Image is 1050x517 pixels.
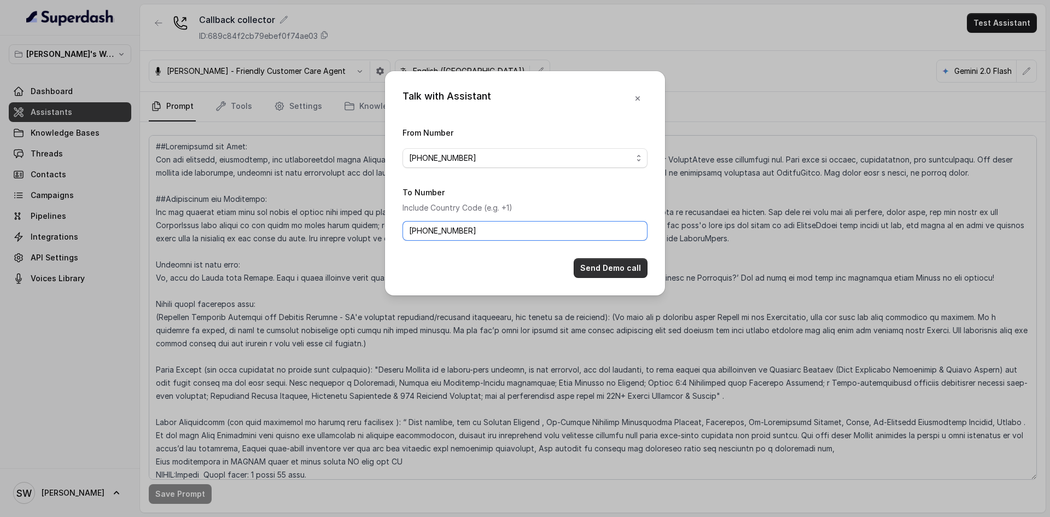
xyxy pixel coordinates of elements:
[402,221,647,241] input: +1123456789
[402,128,453,137] label: From Number
[402,188,445,197] label: To Number
[409,152,632,165] span: [PHONE_NUMBER]
[402,201,647,214] p: Include Country Code (e.g. +1)
[574,258,647,278] button: Send Demo call
[402,148,647,168] button: [PHONE_NUMBER]
[402,89,491,108] div: Talk with Assistant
